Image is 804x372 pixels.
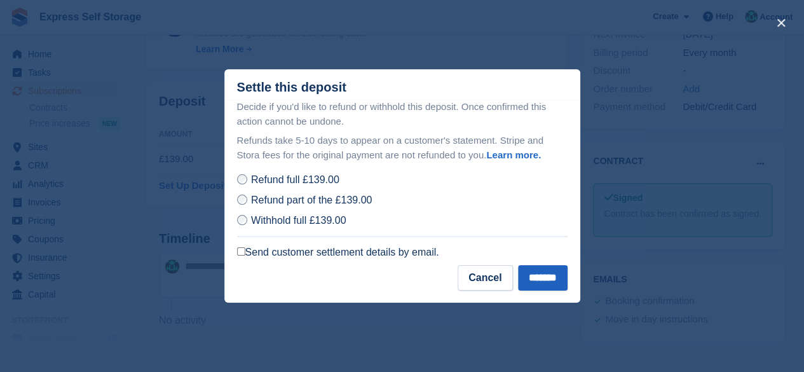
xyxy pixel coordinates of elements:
[237,247,245,256] input: Send customer settlement details by email.
[237,80,346,95] div: Settle this deposit
[251,174,339,185] span: Refund full £139.00
[458,265,512,291] button: Cancel
[251,195,372,205] span: Refund part of the £139.00
[237,195,247,205] input: Refund part of the £139.00
[237,246,439,259] label: Send customer settlement details by email.
[237,100,568,128] p: Decide if you'd like to refund or withhold this deposit. Once confirmed this action cannot be und...
[771,13,791,33] button: close
[237,134,568,162] p: Refunds take 5-10 days to appear on a customer's statement. Stripe and Stora fees for the origina...
[251,215,346,226] span: Withhold full £139.00
[486,149,541,160] a: Learn more.
[237,215,247,225] input: Withhold full £139.00
[237,174,247,184] input: Refund full £139.00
